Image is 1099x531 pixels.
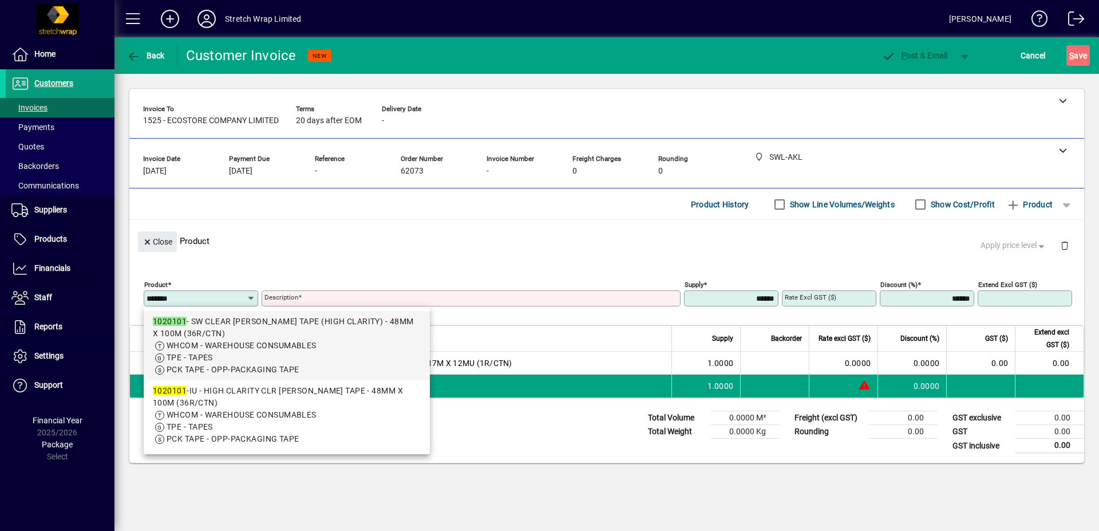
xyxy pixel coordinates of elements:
[144,311,430,380] mat-option: 1020101 - SW CLEAR BOPP TAPE (HIGH CLARITY) - 48MM X 100M (36R/CTN)
[1018,45,1049,66] button: Cancel
[691,195,749,214] span: Product History
[153,386,187,395] em: 1020101
[642,411,711,425] td: Total Volume
[167,341,317,350] span: WHCOM - WAREHOUSE CONSUMABLES
[153,316,421,340] div: - SW CLEAR [PERSON_NAME] TAPE (HIGH CLARITY) - 48MM X 100M (36R/CTN)
[869,411,938,425] td: 0.00
[1051,240,1078,250] app-page-header-button: Delete
[711,411,780,425] td: 0.0000 M³
[788,199,895,210] label: Show Line Volumes/Weights
[138,231,177,252] button: Close
[947,439,1015,453] td: GST inclusive
[34,263,70,273] span: Financials
[124,45,168,66] button: Back
[978,281,1037,289] mat-label: Extend excl GST ($)
[685,281,703,289] mat-label: Supply
[225,10,302,28] div: Stretch Wrap Limited
[869,425,938,439] td: 0.00
[167,353,213,362] span: TPE - TAPES
[947,425,1015,439] td: GST
[985,332,1008,345] span: GST ($)
[144,380,430,450] mat-option: 1020101-IU - HIGH CLARITY CLR BOPP TAPE - 48MM X 100M (36R/CTN)
[34,322,62,331] span: Reports
[34,351,64,360] span: Settings
[34,234,67,243] span: Products
[11,142,44,151] span: Quotes
[6,156,114,176] a: Backorders
[785,293,836,301] mat-label: Rate excl GST ($)
[789,411,869,425] td: Freight (excl GST)
[707,357,734,369] span: 1.0000
[6,117,114,137] a: Payments
[6,137,114,156] a: Quotes
[167,434,299,443] span: PCK TAPE - OPP-PACKAGING TAPE
[152,9,188,29] button: Add
[981,239,1047,251] span: Apply price level
[881,51,948,60] span: ost & Email
[6,196,114,225] a: Suppliers
[153,385,421,409] div: -IU - HIGH CLARITY CLR [PERSON_NAME] TAPE - 48MM X 100M (36R/CTN)
[167,422,213,431] span: TPE - TAPES
[1069,46,1087,65] span: ave
[6,176,114,195] a: Communications
[947,411,1015,425] td: GST exclusive
[143,167,167,176] span: [DATE]
[642,425,711,439] td: Total Weight
[229,167,252,176] span: [DATE]
[686,194,754,215] button: Product History
[11,162,59,171] span: Backorders
[313,52,327,60] span: NEW
[143,233,172,251] span: Close
[976,235,1051,256] button: Apply price level
[771,332,802,345] span: Backorder
[711,425,780,439] td: 0.0000 Kg
[572,167,577,176] span: 0
[1022,326,1069,351] span: Extend excl GST ($)
[876,45,954,66] button: Post & Email
[34,49,56,58] span: Home
[143,116,279,125] span: 1525 - ECOSTORE COMPANY LIMITED
[188,9,225,29] button: Profile
[42,440,73,449] span: Package
[167,365,299,374] span: PCK TAPE - OPP-PACKAGING TAPE
[712,332,733,345] span: Supply
[34,205,67,214] span: Suppliers
[1051,231,1078,259] button: Delete
[33,416,82,425] span: Financial Year
[296,116,362,125] span: 20 days after EOM
[144,281,168,289] mat-label: Product
[153,317,187,326] em: 1020101
[11,103,48,112] span: Invoices
[6,225,114,254] a: Products
[1015,352,1084,375] td: 0.00
[382,116,384,125] span: -
[928,199,995,210] label: Show Cost/Profit
[877,352,946,375] td: 0.0000
[135,236,180,246] app-page-header-button: Close
[1021,46,1046,65] span: Cancel
[126,51,165,60] span: Back
[6,284,114,312] a: Staff
[34,293,52,302] span: Staff
[1015,411,1084,425] td: 0.00
[902,51,907,60] span: P
[1060,2,1085,40] a: Logout
[946,352,1015,375] td: 0.00
[877,375,946,398] td: 0.0000
[658,167,663,176] span: 0
[114,45,177,66] app-page-header-button: Back
[34,380,63,390] span: Support
[1015,439,1084,453] td: 0.00
[1069,51,1074,60] span: S
[900,332,939,345] span: Discount (%)
[1066,45,1090,66] button: Save
[167,410,317,419] span: WHCOM - WAREHOUSE CONSUMABLES
[789,425,869,439] td: Rounding
[186,46,297,65] div: Customer Invoice
[11,181,79,190] span: Communications
[1023,2,1048,40] a: Knowledge Base
[6,40,114,69] a: Home
[6,342,114,371] a: Settings
[707,380,734,392] span: 1.0000
[819,332,871,345] span: Rate excl GST ($)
